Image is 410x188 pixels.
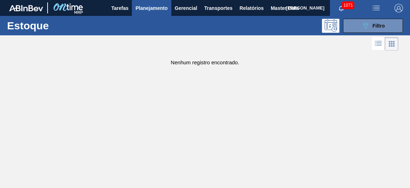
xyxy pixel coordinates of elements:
span: Planejamento [135,4,167,12]
img: Logout [394,4,403,12]
div: Visão em Cards [385,37,398,51]
span: Filtro [373,23,385,29]
span: Transportes [204,4,232,12]
span: 1071 [342,1,354,9]
h1: Estoque [7,22,102,30]
span: Relatórios [239,4,263,12]
div: Visão em Lista [372,37,385,51]
span: Master Data [271,4,299,12]
span: Tarefas [111,4,129,12]
span: Gerencial [175,4,197,12]
button: Filtro [343,19,403,33]
img: TNhmsLtSVTkK8tSr43FrP2fwEKptu5GPRR3wAAAABJRU5ErkJggg== [9,5,43,11]
img: userActions [372,4,380,12]
div: Pogramando: nenhum usuário selecionado [322,19,339,33]
button: Notificações [330,3,353,13]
